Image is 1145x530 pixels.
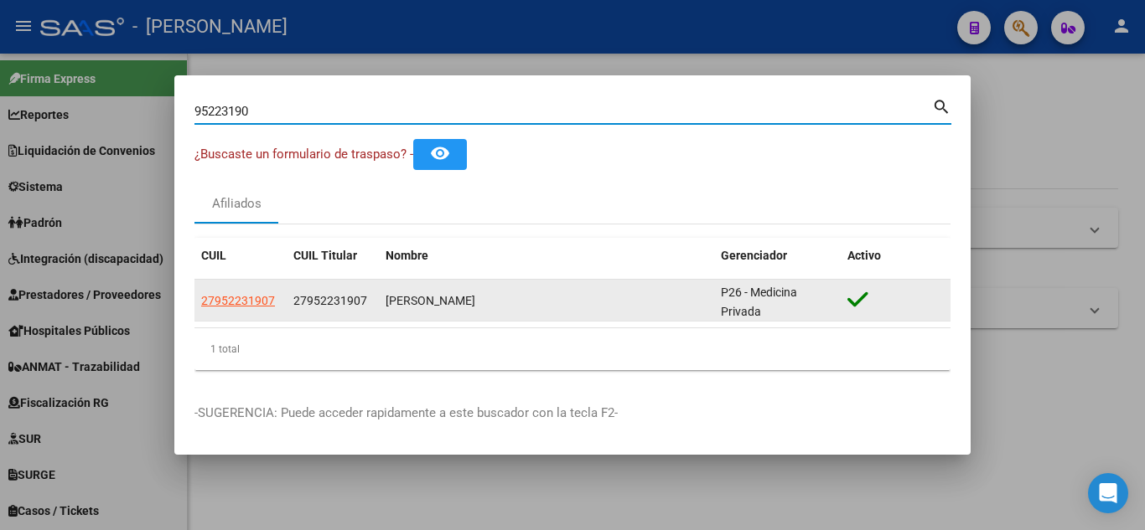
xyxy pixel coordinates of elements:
span: CUIL [201,249,226,262]
div: Afiliados [212,194,262,214]
datatable-header-cell: CUIL [194,238,287,274]
span: CUIL Titular [293,249,357,262]
datatable-header-cell: Gerenciador [714,238,841,274]
mat-icon: remove_red_eye [430,143,450,163]
span: Activo [847,249,881,262]
span: Nombre [386,249,428,262]
datatable-header-cell: CUIL Titular [287,238,379,274]
datatable-header-cell: Nombre [379,238,714,274]
span: 27952231907 [293,294,367,307]
span: Gerenciador [721,249,787,262]
div: 1 total [194,328,951,370]
mat-icon: search [932,95,951,116]
p: -SUGERENCIA: Puede acceder rapidamente a este buscador con la tecla F2- [194,404,951,423]
span: P26 - Medicina Privada [721,286,797,318]
datatable-header-cell: Activo [841,238,951,274]
span: 27952231907 [201,294,275,307]
div: Open Intercom Messenger [1088,473,1128,513]
div: [PERSON_NAME] [386,291,707,311]
span: ¿Buscaste un formulario de traspaso? - [194,147,413,162]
